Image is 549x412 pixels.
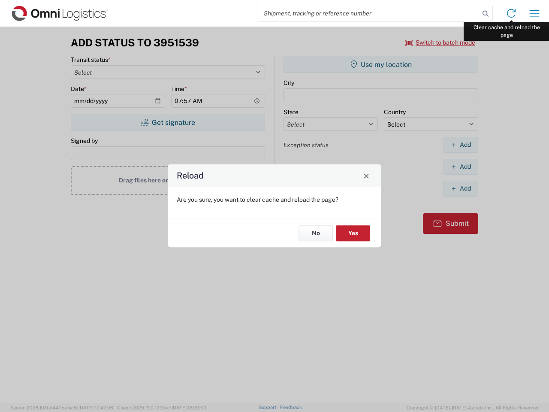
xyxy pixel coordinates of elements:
input: Shipment, tracking or reference number [257,5,480,21]
button: Close [360,170,372,182]
button: Yes [336,225,370,241]
p: Are you sure, you want to clear cache and reload the page? [177,196,372,203]
h4: Reload [177,170,204,182]
button: No [299,225,333,241]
